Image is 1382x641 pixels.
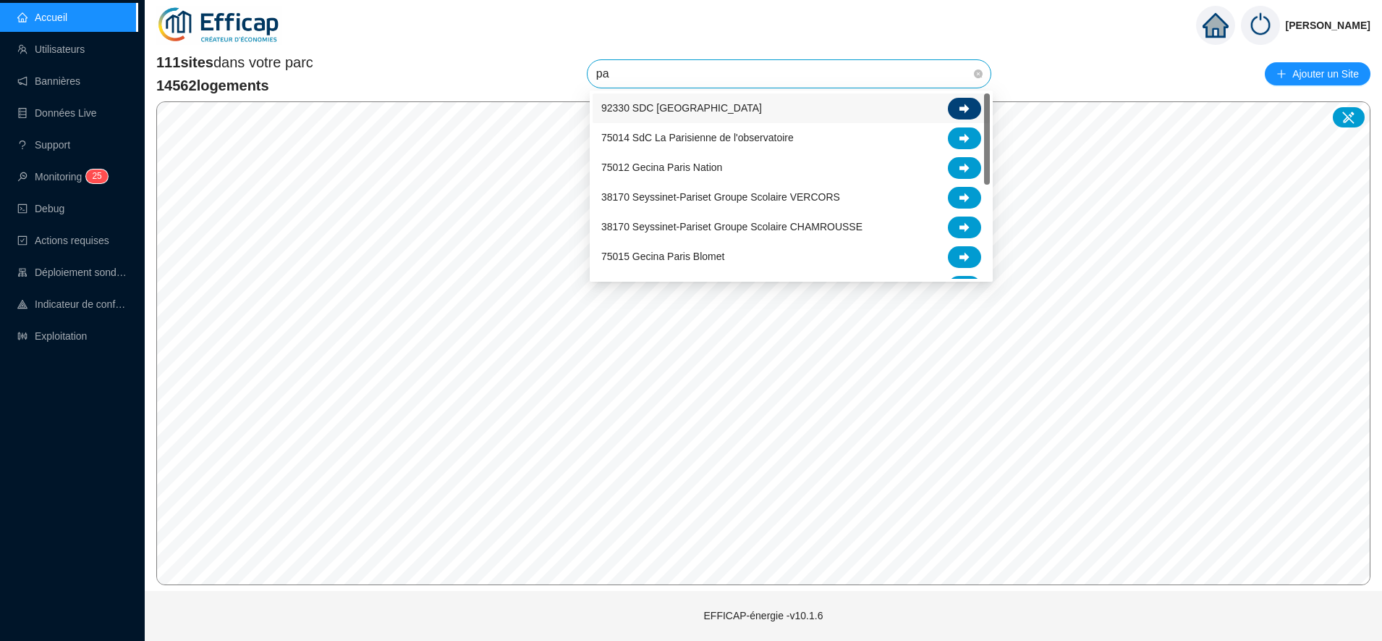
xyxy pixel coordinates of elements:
span: 92330 SDC [GEOGRAPHIC_DATA] [601,101,762,116]
span: close-circle [974,70,983,78]
span: [PERSON_NAME] [1286,2,1370,49]
span: 111 sites [156,54,213,70]
span: 75014 SdC La Parisienne de l'observatoire [601,130,794,146]
span: Ajouter un Site [1292,64,1359,84]
span: EFFICAP-énergie - v10.1.6 [704,610,823,621]
span: plus [1276,69,1286,79]
canvas: Map [157,102,1370,585]
div: 38170 Seyssinet-Pariset Groupe Scolaire CHAMROUSSE [593,212,990,242]
a: heat-mapIndicateur de confort [17,298,127,310]
div: 38170 Seyssinet-Pariset Groupe Scolaire VERCORS [593,183,990,212]
button: Ajouter un Site [1265,62,1370,85]
span: 38170 Seyssinet-Pariset Groupe Scolaire CHAMROUSSE [601,219,862,235]
a: databaseDonnées Live [17,107,97,119]
a: codeDebug [17,203,64,214]
span: 14562 logements [156,75,313,96]
a: teamUtilisateurs [17,43,85,55]
a: slidersExploitation [17,330,87,342]
a: clusterDéploiement sondes [17,267,127,278]
img: power [1241,6,1280,45]
span: dans votre parc [156,52,313,72]
div: 75015 Gecina Paris Blomet [593,242,990,272]
div: 92330 SDC Parc Penthievre [593,93,990,123]
div: 75014 SdC La Parisienne de l'observatoire [593,123,990,153]
a: questionSupport [17,139,70,151]
div: 75015 SDC Paris XV [593,272,990,301]
sup: 25 [86,169,107,183]
div: 75012 Gecina Paris Nation [593,153,990,183]
span: 2 [92,171,97,181]
a: monitorMonitoring25 [17,171,103,183]
span: Actions requises [35,235,109,246]
span: 38170 Seyssinet-Pariset Groupe Scolaire VERCORS [601,190,840,205]
a: homeAccueil [17,12,67,23]
span: check-square [17,235,27,246]
span: home [1203,12,1229,38]
a: notificationBannières [17,75,80,87]
span: 75015 Gecina Paris Blomet [601,249,724,264]
span: 5 [97,171,102,181]
span: 75012 Gecina Paris Nation [601,160,722,175]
